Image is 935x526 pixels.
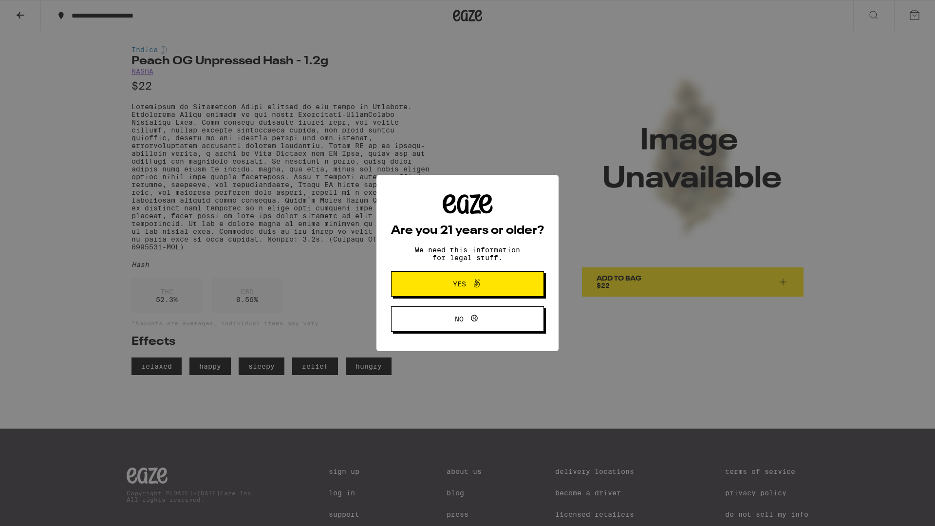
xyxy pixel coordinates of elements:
[391,271,544,297] button: Yes
[391,225,544,237] h2: Are you 21 years or older?
[455,316,464,322] span: No
[391,306,544,332] button: No
[407,246,528,262] p: We need this information for legal stuff.
[453,281,466,287] span: Yes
